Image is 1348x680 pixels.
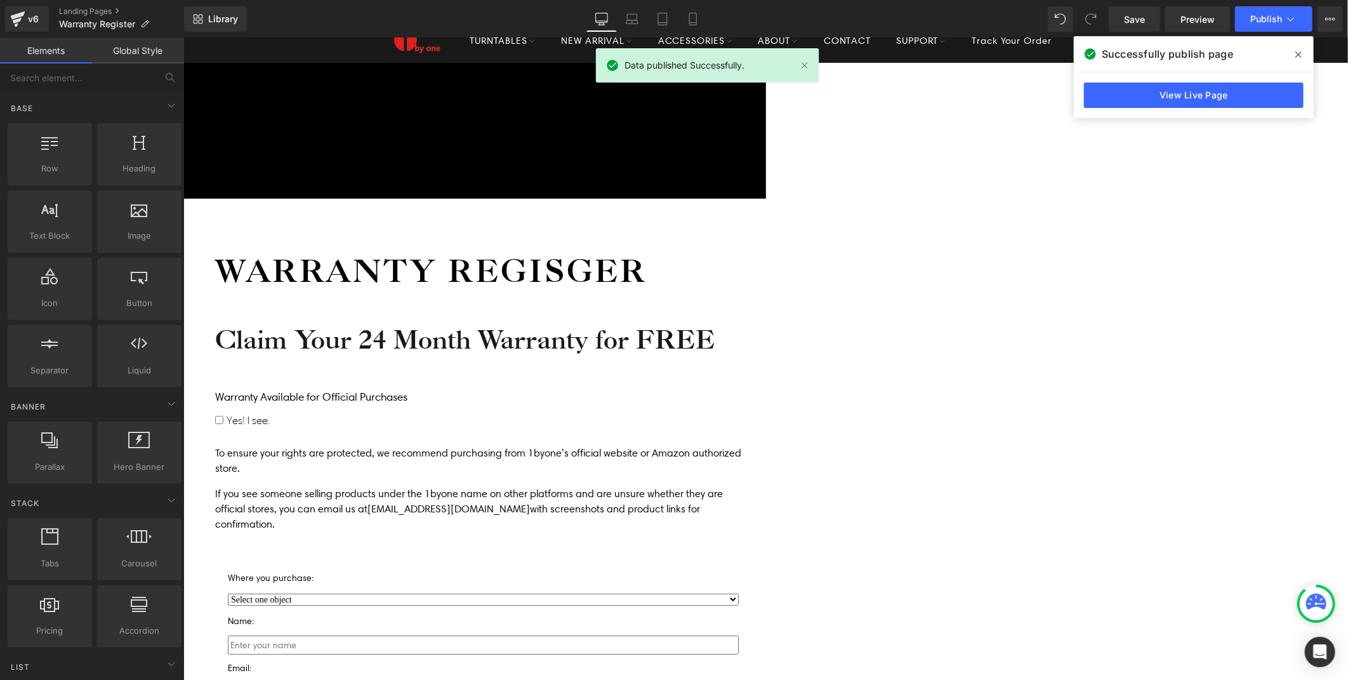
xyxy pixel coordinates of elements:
[586,6,617,32] a: Desktop
[10,102,34,114] span: Base
[624,58,744,72] span: Data published Successfully.
[1250,14,1282,24] span: Publish
[208,13,238,25] span: Library
[59,6,184,17] a: Landing Pages
[1305,637,1335,667] div: Open Intercom Messenger
[32,211,568,253] h1: Warranty Regisger
[44,623,555,638] p: Email:
[32,352,224,365] span: Warranty Available for Official Purchases
[101,297,178,310] span: Button
[184,6,247,32] a: New Library
[25,11,41,27] div: v6
[11,229,88,243] span: Text Block
[1318,6,1343,32] button: More
[1235,6,1312,32] button: Publish
[1180,13,1215,26] span: Preview
[32,408,568,438] p: To ensure your rights are protected, we recommend purchasing from 1byone’s official website or Am...
[11,624,88,637] span: Pricing
[617,6,647,32] a: Laptop
[1102,46,1233,62] span: Successfully publish page
[32,285,568,318] h1: Claim Your 24 Month Warranty for FREE
[101,162,178,175] span: Heading
[11,364,88,377] span: Separator
[11,297,88,310] span: Icon
[101,364,178,377] span: Liquid
[10,401,47,413] span: Banner
[32,378,40,386] input: Yes! I see.
[44,576,555,591] p: Name:
[44,597,555,617] input: Enter your name
[101,460,178,474] span: Hero Banner
[32,448,568,494] p: If you see someone selling products under the 1byone name on other platforms and are unsure wheth...
[11,162,88,175] span: Row
[11,557,88,570] span: Tabs
[678,6,708,32] a: Mobile
[11,460,88,474] span: Parallax
[1124,13,1145,26] span: Save
[1165,6,1230,32] a: Preview
[10,661,31,673] span: List
[40,376,87,389] span: Yes! I see.
[1084,83,1304,108] a: View Live Page
[10,497,41,509] span: Stack
[1078,6,1104,32] button: Redo
[44,533,555,548] p: Where you purchase:
[101,557,178,570] span: Carousel
[101,624,178,637] span: Accordion
[5,6,49,32] a: v6
[59,19,135,29] span: Warranty Register
[647,6,678,32] a: Tablet
[1048,6,1073,32] button: Undo
[92,38,184,63] a: Global Style
[101,229,178,243] span: Image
